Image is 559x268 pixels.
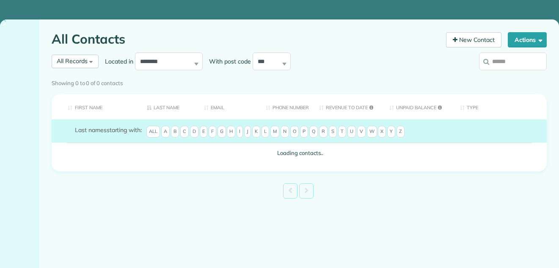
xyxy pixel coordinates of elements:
span: Y [387,126,395,138]
th: Type: activate to sort column ascending [454,94,547,120]
th: Last Name: activate to sort column descending [140,94,198,120]
span: R [319,126,328,138]
th: Revenue to Date: activate to sort column ascending [313,94,383,120]
span: S [329,126,337,138]
span: K [252,126,260,138]
span: I [237,126,243,138]
span: M [270,126,279,138]
div: Showing 0 to 0 of 0 contacts [52,76,547,88]
span: Q [309,126,318,138]
span: B [171,126,179,138]
th: Email: activate to sort column ascending [198,94,259,120]
span: All [146,126,160,138]
span: All Records [57,57,88,65]
span: P [300,126,308,138]
span: E [200,126,207,138]
span: V [357,126,366,138]
span: W [367,126,377,138]
label: With post code [203,57,253,66]
span: C [180,126,189,138]
span: D [190,126,198,138]
button: Actions [508,32,547,47]
span: T [338,126,346,138]
span: G [218,126,226,138]
th: First Name: activate to sort column ascending [52,94,140,120]
span: F [209,126,216,138]
span: U [347,126,356,138]
th: Phone number: activate to sort column ascending [259,94,313,120]
th: Unpaid Balance: activate to sort column ascending [383,94,454,120]
label: starting with: [75,126,142,134]
span: O [290,126,299,138]
span: X [378,126,386,138]
span: Z [397,126,405,138]
span: N [281,126,289,138]
a: New Contact [446,32,502,47]
span: H [227,126,235,138]
span: J [244,126,251,138]
h1: All Contacts [52,32,440,46]
span: Last names [75,126,107,134]
td: Loading contacts.. [52,143,547,163]
span: A [161,126,170,138]
label: Located in [99,57,135,66]
span: L [262,126,269,138]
